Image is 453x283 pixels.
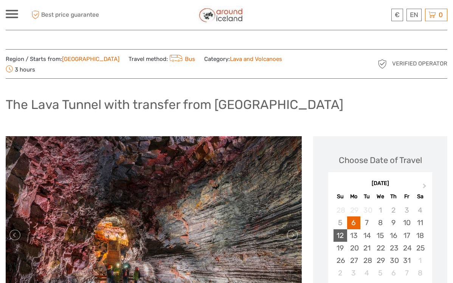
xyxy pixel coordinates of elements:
div: Choose Friday, October 31st, 2025 [400,254,413,267]
button: Next Month [419,182,431,194]
div: Not available Wednesday, October 1st, 2025 [374,204,387,216]
a: [GEOGRAPHIC_DATA] [62,56,119,62]
div: month 2025-10 [330,204,430,279]
a: Bus [168,56,195,62]
div: Choose Saturday, October 11th, 2025 [413,216,427,229]
span: Verified Operator [392,60,447,68]
span: € [395,11,400,19]
div: Not available Thursday, October 2nd, 2025 [387,204,400,216]
div: Not available Monday, September 29th, 2025 [347,204,360,216]
div: Choose Thursday, October 9th, 2025 [387,216,400,229]
div: Choose Monday, October 27th, 2025 [347,254,360,267]
div: Choose Friday, October 10th, 2025 [400,216,413,229]
h1: The Lava Tunnel with transfer from [GEOGRAPHIC_DATA] [6,97,343,112]
img: verified_operator_grey_128.png [376,58,388,70]
div: We [374,191,387,202]
div: Choose Wednesday, October 15th, 2025 [374,229,387,242]
img: Around Iceland [198,6,244,24]
div: Choose Wednesday, October 29th, 2025 [374,254,387,267]
span: 3 hours [6,64,35,75]
div: Su [334,191,347,202]
div: Not available Tuesday, September 30th, 2025 [360,204,374,216]
div: Choose Thursday, October 30th, 2025 [387,254,400,267]
div: Not available Saturday, October 4th, 2025 [413,204,427,216]
div: Choose Wednesday, November 5th, 2025 [374,267,387,279]
span: Best price guarantee [29,9,116,21]
div: Choose Saturday, October 18th, 2025 [413,229,427,242]
div: Choose Saturday, November 1st, 2025 [413,254,427,267]
div: Choose Friday, October 24th, 2025 [400,242,413,254]
div: Choose Tuesday, October 28th, 2025 [360,254,374,267]
div: Choose Tuesday, October 14th, 2025 [360,229,374,242]
div: Choose Wednesday, October 22nd, 2025 [374,242,387,254]
div: Not available Friday, October 3rd, 2025 [400,204,413,216]
div: Choose Monday, October 13th, 2025 [347,229,360,242]
div: Choose Tuesday, October 7th, 2025 [360,216,374,229]
div: Sa [413,191,427,202]
div: Choose Sunday, October 12th, 2025 [334,229,347,242]
div: Choose Tuesday, October 21st, 2025 [360,242,374,254]
div: Choose Thursday, October 16th, 2025 [387,229,400,242]
div: Choose Monday, October 6th, 2025 [347,216,360,229]
span: Travel method: [129,53,195,64]
div: Choose Wednesday, October 8th, 2025 [374,216,387,229]
div: [DATE] [328,180,432,188]
div: Choose Date of Travel [339,154,422,166]
div: Not available Sunday, September 28th, 2025 [334,204,347,216]
div: Not available Sunday, October 5th, 2025 [334,216,347,229]
div: Choose Friday, November 7th, 2025 [400,267,413,279]
div: Th [387,191,400,202]
div: EN [406,9,422,21]
span: Region / Starts from: [6,55,119,63]
div: Choose Saturday, November 8th, 2025 [413,267,427,279]
div: Choose Friday, October 17th, 2025 [400,229,413,242]
div: Tu [360,191,374,202]
div: Choose Sunday, October 19th, 2025 [334,242,347,254]
div: Fr [400,191,413,202]
div: Choose Monday, October 20th, 2025 [347,242,360,254]
span: 0 [437,11,444,19]
div: Mo [347,191,360,202]
div: Choose Thursday, October 23rd, 2025 [387,242,400,254]
div: Choose Saturday, October 25th, 2025 [413,242,427,254]
div: Choose Thursday, November 6th, 2025 [387,267,400,279]
div: Choose Tuesday, November 4th, 2025 [360,267,374,279]
div: Choose Sunday, October 26th, 2025 [334,254,347,267]
div: Choose Sunday, November 2nd, 2025 [334,267,347,279]
a: Lava and Volcanoes [230,56,282,62]
div: Choose Monday, November 3rd, 2025 [347,267,360,279]
span: Category: [204,55,282,63]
